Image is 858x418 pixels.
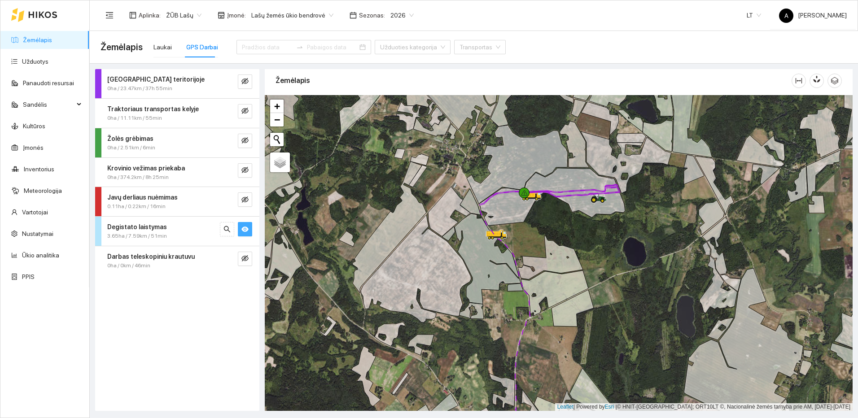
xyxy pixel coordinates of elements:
span: search [223,226,231,234]
span: Aplinka : [139,10,161,20]
button: search [220,222,234,236]
span: 0ha / 23.47km / 37h 55min [107,84,172,93]
span: Lašų žemės ūkio bendrovė [251,9,333,22]
span: eye-invisible [241,166,249,175]
strong: Javų derliaus nuėmimas [107,194,178,201]
span: ŽŪB Lašų [166,9,201,22]
span: shop [218,12,225,19]
span: A [784,9,788,23]
span: eye-invisible [241,196,249,205]
span: eye-invisible [241,107,249,116]
span: to [296,44,303,51]
strong: Darbas teleskopiniu krautuvu [107,253,195,260]
span: eye [241,226,249,234]
span: swap-right [296,44,303,51]
div: Javų derliaus nuėmimas0.11ha / 0.22km / 16mineye-invisible [95,187,259,216]
span: 3.65ha / 7.59km / 51min [107,232,167,240]
a: Vartotojai [22,209,48,216]
div: Krovinio vežimas priekaba0ha / 374.2km / 8h 25mineye-invisible [95,158,259,187]
span: 0ha / 11.11km / 55min [107,114,162,122]
span: column-width [792,77,805,84]
button: Initiate a new search [270,133,284,146]
a: Įmonės [23,144,44,151]
div: Žolės grėbimas0ha / 2.51km / 6mineye-invisible [95,128,259,157]
button: eye-invisible [238,252,252,266]
span: Sezonas : [359,10,385,20]
span: 0ha / 2.51km / 6min [107,144,155,152]
span: + [274,100,280,112]
span: − [274,114,280,125]
span: eye-invisible [241,255,249,263]
a: Žemėlapis [23,36,52,44]
span: Žemėlapis [101,40,143,54]
div: Traktoriaus transportas kelyje0ha / 11.11km / 55mineye-invisible [95,99,259,128]
button: eye-invisible [238,163,252,178]
strong: [GEOGRAPHIC_DATA] teritorijoje [107,76,205,83]
span: calendar [350,12,357,19]
a: Kultūros [23,122,45,130]
strong: Traktoriaus transportas kelyje [107,105,199,113]
a: Layers [270,152,290,172]
div: [GEOGRAPHIC_DATA] teritorijoje0ha / 23.47km / 37h 55mineye-invisible [95,69,259,98]
a: Panaudoti resursai [23,79,74,87]
input: Pradžios data [242,42,293,52]
a: Zoom out [270,113,284,126]
div: Žemėlapis [276,68,792,93]
span: 2026 [390,9,414,22]
span: | [616,404,617,410]
button: column-width [792,74,806,88]
span: 0ha / 0km / 46min [107,261,150,270]
a: Užduotys [22,58,48,65]
a: PPIS [22,273,35,280]
div: GPS Darbai [186,42,218,52]
span: 0ha / 374.2km / 8h 25min [107,173,169,182]
a: Ūkio analitika [22,252,59,259]
a: Leaflet [557,404,573,410]
span: 0.11ha / 0.22km / 16min [107,202,166,211]
span: eye-invisible [241,78,249,86]
button: eye-invisible [238,134,252,148]
span: Įmonė : [227,10,246,20]
span: layout [129,12,136,19]
span: [PERSON_NAME] [779,12,847,19]
input: Pabaigos data [307,42,358,52]
a: Inventorius [24,165,54,173]
button: eye-invisible [238,74,252,89]
button: eye-invisible [238,192,252,207]
span: eye-invisible [241,137,249,145]
span: LT [747,9,761,22]
button: eye-invisible [238,104,252,118]
strong: Degistato laistymas [107,223,167,231]
button: eye [238,222,252,236]
strong: Žolės grėbimas [107,135,153,142]
span: Sandėlis [23,96,74,113]
span: menu-fold [105,11,114,19]
div: Laukai [153,42,172,52]
a: Nustatymai [22,230,53,237]
a: Zoom in [270,100,284,113]
button: menu-fold [101,6,118,24]
div: Degistato laistymas3.65ha / 7.59km / 51minsearcheye [95,217,259,246]
div: Darbas teleskopiniu krautuvu0ha / 0km / 46mineye-invisible [95,246,259,275]
a: Meteorologija [24,187,62,194]
strong: Krovinio vežimas priekaba [107,165,185,172]
div: | Powered by © HNIT-[GEOGRAPHIC_DATA]; ORT10LT ©, Nacionalinė žemės tarnyba prie AM, [DATE]-[DATE] [555,403,853,411]
a: Esri [605,404,614,410]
